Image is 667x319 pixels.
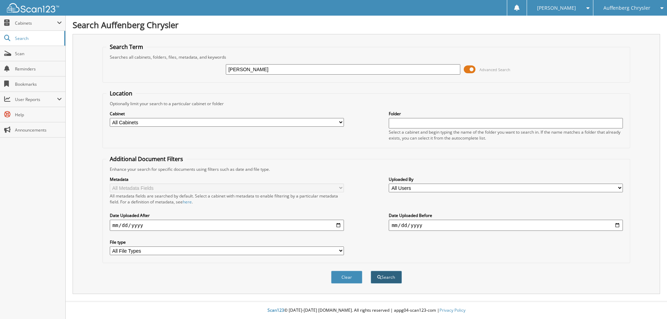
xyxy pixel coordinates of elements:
[389,111,623,117] label: Folder
[15,96,57,102] span: User Reports
[110,193,344,205] div: All metadata fields are searched by default. Select a cabinet with metadata to enable filtering b...
[110,212,344,218] label: Date Uploaded After
[106,43,147,51] legend: Search Term
[389,129,623,141] div: Select a cabinet and begin typing the name of the folder you want to search in. If the name match...
[537,6,576,10] span: [PERSON_NAME]
[15,127,62,133] span: Announcements
[331,271,362,284] button: Clear
[106,101,627,107] div: Optionally limit your search to a particular cabinet or folder
[110,111,344,117] label: Cabinet
[110,176,344,182] label: Metadata
[110,239,344,245] label: File type
[479,67,510,72] span: Advanced Search
[632,286,667,319] iframe: Chat Widget
[15,20,57,26] span: Cabinets
[110,220,344,231] input: start
[15,81,62,87] span: Bookmarks
[15,112,62,118] span: Help
[389,212,623,218] label: Date Uploaded Before
[15,35,61,41] span: Search
[106,155,187,163] legend: Additional Document Filters
[267,307,284,313] span: Scan123
[7,3,59,12] img: scan123-logo-white.svg
[15,66,62,72] span: Reminders
[106,90,136,97] legend: Location
[371,271,402,284] button: Search
[439,307,466,313] a: Privacy Policy
[106,166,627,172] div: Enhance your search for specific documents using filters such as date and file type.
[66,302,667,319] div: © [DATE]-[DATE] [DOMAIN_NAME]. All rights reserved | appg04-scan123-com |
[106,54,627,60] div: Searches all cabinets, folders, files, metadata, and keywords
[73,19,660,31] h1: Search Auffenberg Chrysler
[389,176,623,182] label: Uploaded By
[183,199,192,205] a: here
[15,51,62,57] span: Scan
[603,6,650,10] span: Auffenberg Chrysler
[389,220,623,231] input: end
